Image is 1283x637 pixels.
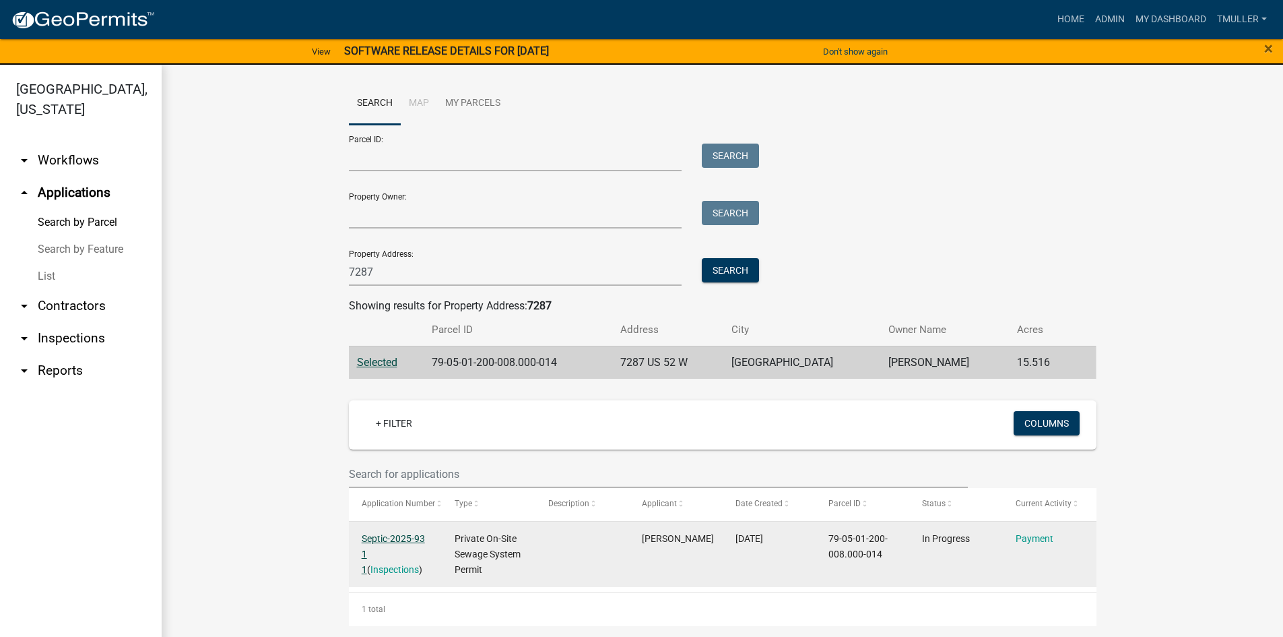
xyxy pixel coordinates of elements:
[349,298,1096,314] div: Showing results for Property Address:
[548,499,589,508] span: Description
[306,40,336,63] a: View
[1016,533,1053,544] a: Payment
[16,363,32,379] i: arrow_drop_down
[362,531,429,577] div: ( )
[1003,488,1096,520] datatable-header-cell: Current Activity
[723,488,816,520] datatable-header-cell: Date Created
[642,499,677,508] span: Applicant
[16,152,32,169] i: arrow_drop_down
[816,488,909,520] datatable-header-cell: Parcel ID
[880,346,1010,379] td: [PERSON_NAME]
[365,411,423,435] a: + Filter
[702,201,759,225] button: Search
[702,144,759,168] button: Search
[735,499,783,508] span: Date Created
[922,533,970,544] span: In Progress
[535,488,629,520] datatable-header-cell: Description
[922,499,946,508] span: Status
[612,346,723,379] td: 7287 US 52 W
[16,330,32,346] i: arrow_drop_down
[370,564,419,575] a: Inspections
[455,499,472,508] span: Type
[357,356,397,369] a: Selected
[1264,39,1273,58] span: ×
[349,488,442,520] datatable-header-cell: Application Number
[1130,7,1212,32] a: My Dashboard
[629,488,723,520] datatable-header-cell: Applicant
[828,533,888,559] span: 79-05-01-200-008.000-014
[909,488,1003,520] datatable-header-cell: Status
[880,314,1010,346] th: Owner Name
[723,314,880,346] th: City
[527,299,552,312] strong: 7287
[344,44,549,57] strong: SOFTWARE RELEASE DETAILS FOR [DATE]
[16,185,32,201] i: arrow_drop_up
[424,346,612,379] td: 79-05-01-200-008.000-014
[349,460,968,488] input: Search for applications
[1090,7,1130,32] a: Admin
[16,298,32,314] i: arrow_drop_down
[362,533,425,575] a: Septic-2025-93 1 1
[349,593,1096,626] div: 1 total
[455,533,521,575] span: Private On-Site Sewage System Permit
[1014,411,1080,435] button: Columns
[1264,40,1273,57] button: Close
[442,488,535,520] datatable-header-cell: Type
[1009,346,1074,379] td: 15.516
[1212,7,1272,32] a: Tmuller
[437,82,508,125] a: My Parcels
[723,346,880,379] td: [GEOGRAPHIC_DATA]
[362,499,435,508] span: Application Number
[735,533,763,544] span: 09/03/2025
[424,314,612,346] th: Parcel ID
[828,499,861,508] span: Parcel ID
[612,314,723,346] th: Address
[1016,499,1072,508] span: Current Activity
[1052,7,1090,32] a: Home
[1009,314,1074,346] th: Acres
[349,82,401,125] a: Search
[818,40,893,63] button: Don't show again
[702,258,759,282] button: Search
[642,533,714,544] span: Bill Banks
